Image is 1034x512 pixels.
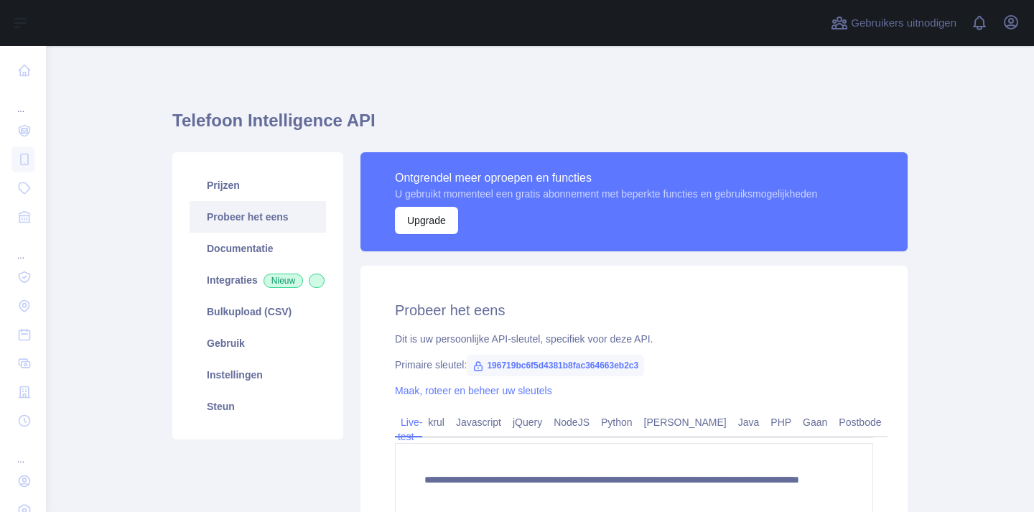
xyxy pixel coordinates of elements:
font: Javascript [456,416,501,428]
a: Prijzen [190,169,326,201]
font: Steun [207,401,235,412]
font: U gebruikt momenteel een gratis abonnement met beperkte functies en gebruiksmogelijkheden [395,188,817,200]
font: Live-test [398,416,422,442]
font: [PERSON_NAME] [644,416,727,428]
font: jQuery [513,416,542,428]
font: Probeer het eens [207,211,289,223]
font: Java [738,416,760,428]
font: Gebruik [207,338,245,349]
font: Dit is uw persoonlijke API-sleutel, specifiek voor deze API. [395,333,653,345]
font: ... [17,104,24,114]
a: IntegratiesNieuw [190,264,326,296]
font: Instellingen [207,369,263,381]
font: Ontgrendel meer oproepen en functies [395,172,592,184]
a: Instellingen [190,359,326,391]
font: Gaan [803,416,827,428]
a: Bulkupload (CSV) [190,296,326,327]
font: krul [428,416,444,428]
font: PHP [770,416,791,428]
font: NodeJS [554,416,590,428]
font: Bulkupload (CSV) [207,306,292,317]
button: Upgrade [395,207,458,234]
font: Primaire sleutel: [395,359,467,371]
a: Probeer het eens [190,201,326,233]
font: Upgrade [407,215,446,226]
a: Gebruik [190,327,326,359]
font: Probeer het eens [395,302,505,318]
font: Gebruikers uitnodigen [851,17,956,29]
font: Nieuw [271,276,295,286]
button: Gebruikers uitnodigen [828,11,959,34]
font: Telefoon Intelligence API [172,111,376,130]
font: Integraties [207,274,258,286]
a: Documentatie [190,233,326,264]
a: Steun [190,391,326,422]
font: Postbode [839,416,881,428]
a: Maak, roteer en beheer uw sleutels [395,385,552,396]
font: 196719bc6f5d4381b8fac364663eb2c3 [487,360,638,371]
font: Prijzen [207,180,240,191]
font: Python [601,416,633,428]
font: ... [17,251,24,261]
font: Documentatie [207,243,274,254]
font: ... [17,455,24,465]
